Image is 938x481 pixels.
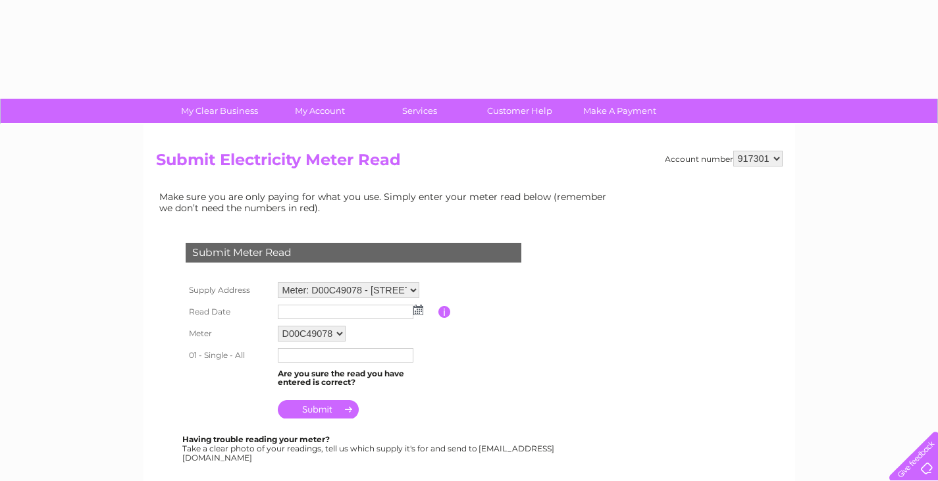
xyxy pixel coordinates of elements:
[182,279,274,301] th: Supply Address
[182,345,274,366] th: 01 - Single - All
[665,151,783,166] div: Account number
[465,99,574,123] a: Customer Help
[365,99,474,123] a: Services
[265,99,374,123] a: My Account
[182,435,556,462] div: Take a clear photo of your readings, tell us which supply it's for and send to [EMAIL_ADDRESS][DO...
[278,400,359,418] input: Submit
[182,434,330,444] b: Having trouble reading your meter?
[165,99,274,123] a: My Clear Business
[438,306,451,318] input: Information
[182,322,274,345] th: Meter
[274,366,438,391] td: Are you sure the read you have entered is correct?
[156,188,617,216] td: Make sure you are only paying for what you use. Simply enter your meter read below (remember we d...
[565,99,674,123] a: Make A Payment
[186,243,521,263] div: Submit Meter Read
[156,151,783,176] h2: Submit Electricity Meter Read
[182,301,274,322] th: Read Date
[413,305,423,315] img: ...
